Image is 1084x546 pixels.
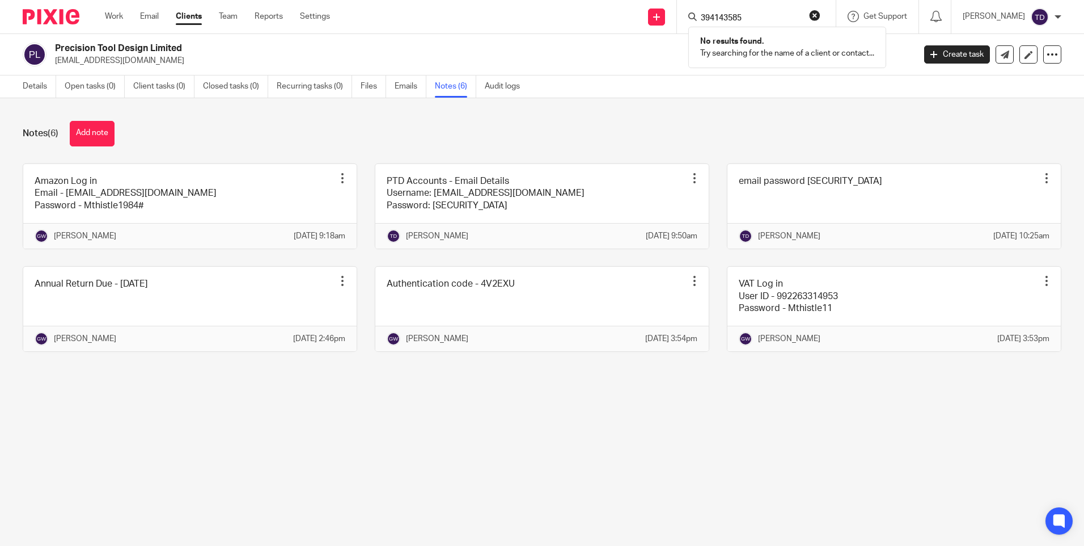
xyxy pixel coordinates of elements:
[758,333,820,345] p: [PERSON_NAME]
[23,9,79,24] img: Pixie
[293,333,345,345] p: [DATE] 2:46pm
[739,332,752,346] img: svg%3E
[963,11,1025,22] p: [PERSON_NAME]
[924,45,990,64] a: Create task
[300,11,330,22] a: Settings
[140,11,159,22] a: Email
[70,121,115,146] button: Add note
[23,43,46,66] img: svg%3E
[176,11,202,22] a: Clients
[645,333,697,345] p: [DATE] 3:54pm
[646,230,697,242] p: [DATE] 9:50am
[105,11,123,22] a: Work
[993,230,1049,242] p: [DATE] 10:25am
[65,75,125,98] a: Open tasks (0)
[23,128,58,140] h1: Notes
[739,229,752,243] img: svg%3E
[395,75,426,98] a: Emails
[406,230,468,242] p: [PERSON_NAME]
[406,333,468,345] p: [PERSON_NAME]
[54,230,116,242] p: [PERSON_NAME]
[35,229,48,243] img: svg%3E
[387,229,400,243] img: svg%3E
[997,333,1049,345] p: [DATE] 3:53pm
[133,75,194,98] a: Client tasks (0)
[219,11,238,22] a: Team
[23,75,56,98] a: Details
[277,75,352,98] a: Recurring tasks (0)
[55,55,907,66] p: [EMAIL_ADDRESS][DOMAIN_NAME]
[361,75,386,98] a: Files
[1031,8,1049,26] img: svg%3E
[48,129,58,138] span: (6)
[485,75,528,98] a: Audit logs
[203,75,268,98] a: Closed tasks (0)
[35,332,48,346] img: svg%3E
[387,332,400,346] img: svg%3E
[294,230,345,242] p: [DATE] 9:18am
[55,43,736,54] h2: Precision Tool Design Limited
[435,75,476,98] a: Notes (6)
[758,230,820,242] p: [PERSON_NAME]
[255,11,283,22] a: Reports
[700,14,802,24] input: Search
[863,12,907,20] span: Get Support
[809,10,820,21] button: Clear
[54,333,116,345] p: [PERSON_NAME]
